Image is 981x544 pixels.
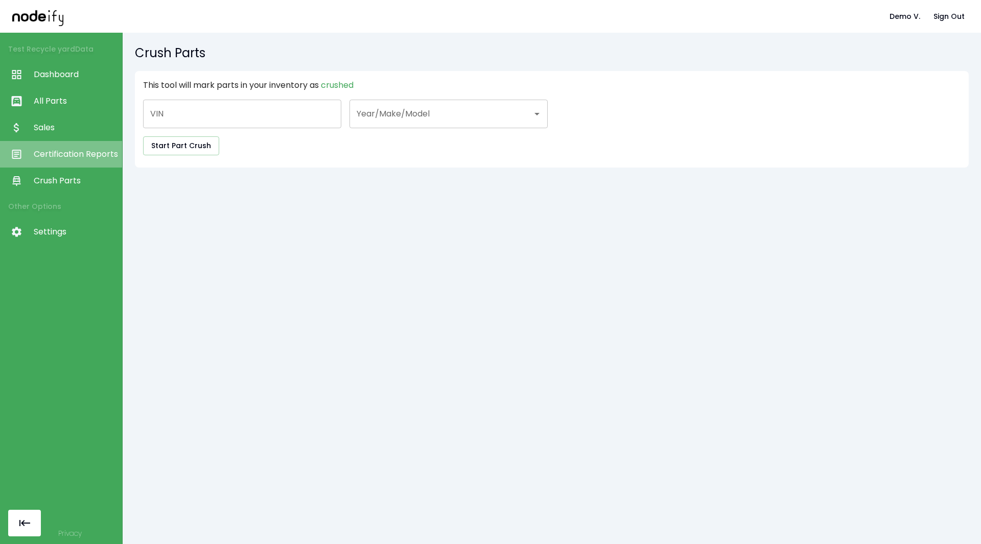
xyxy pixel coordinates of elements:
h5: Crush Parts [135,45,969,61]
button: Sign Out [929,7,969,26]
p: This tool will mark parts in your inventory as [143,79,685,91]
span: All Parts [34,95,117,107]
button: Open [530,107,544,121]
span: Crush Parts [34,175,117,187]
button: Start Part Crush [143,136,219,155]
span: Crushed parts are not able to be listed on marketplaces, or certified. They are also removed from... [321,79,354,91]
span: Settings [34,226,117,238]
span: Dashboard [34,68,117,81]
span: Certification Reports [34,148,117,160]
button: Demo V. [885,7,924,26]
img: nodeify [12,7,63,26]
span: Sales [34,122,117,134]
a: Privacy [58,528,82,538]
